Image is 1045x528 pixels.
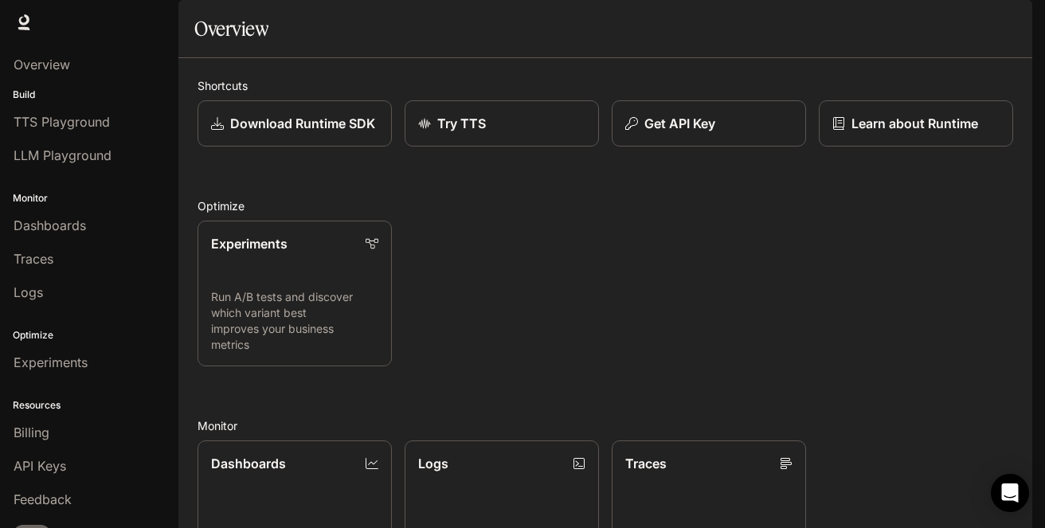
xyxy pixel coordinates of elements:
[405,100,599,147] a: Try TTS
[418,454,448,473] p: Logs
[211,454,286,473] p: Dashboards
[198,100,392,147] a: Download Runtime SDK
[198,198,1013,214] h2: Optimize
[991,474,1029,512] div: Open Intercom Messenger
[230,114,375,133] p: Download Runtime SDK
[851,114,978,133] p: Learn about Runtime
[819,100,1013,147] a: Learn about Runtime
[644,114,715,133] p: Get API Key
[211,289,378,353] p: Run A/B tests and discover which variant best improves your business metrics
[437,114,486,133] p: Try TTS
[198,221,392,366] a: ExperimentsRun A/B tests and discover which variant best improves your business metrics
[198,77,1013,94] h2: Shortcuts
[211,234,288,253] p: Experiments
[194,13,268,45] h1: Overview
[198,417,1013,434] h2: Monitor
[625,454,667,473] p: Traces
[612,100,806,147] button: Get API Key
